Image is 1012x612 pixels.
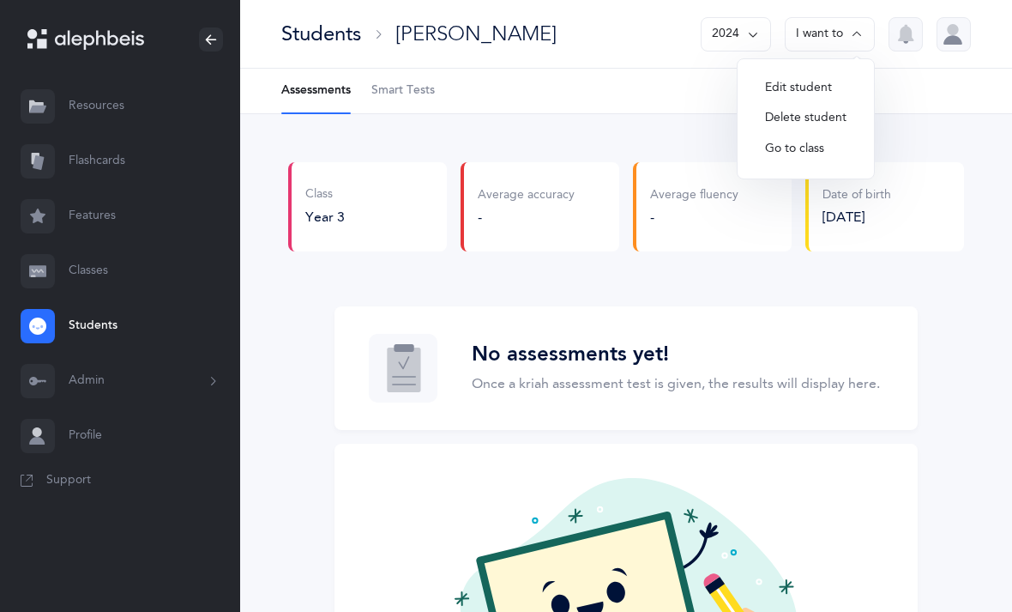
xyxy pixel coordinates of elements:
button: I want to [785,17,875,52]
button: Delete student [751,103,860,134]
div: Average accuracy [478,187,575,204]
span: Year 3 [305,209,345,225]
div: [PERSON_NAME] [395,20,557,48]
div: Date of birth [822,187,891,204]
button: Year 3 [305,208,345,227]
h3: No assessments yet! [472,342,880,367]
div: Average fluency [650,187,738,204]
div: - [650,208,738,227]
button: Go to class [751,134,860,165]
div: [DATE] [822,208,891,227]
span: Smart Tests [371,82,435,100]
div: - [478,208,575,227]
button: 2024 [701,17,771,52]
span: Support [46,472,91,489]
div: Class [305,186,345,203]
div: Students [281,20,361,48]
a: Smart Tests [371,69,435,113]
button: Edit student [751,73,860,104]
p: Once a kriah assessment test is given, the results will display here. [472,373,880,394]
